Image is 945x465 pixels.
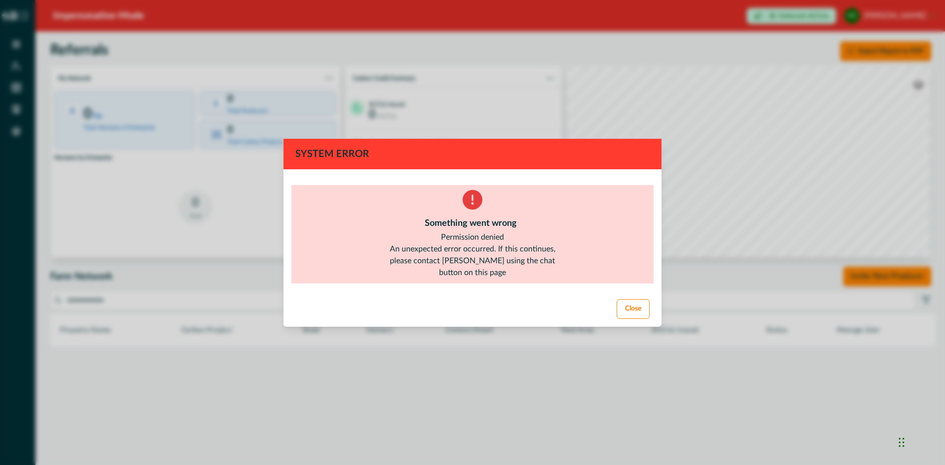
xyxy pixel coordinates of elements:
iframe: Chat Widget [896,418,945,465]
button: Close [617,299,650,319]
div: Permission denied [441,231,504,243]
header: System Error [283,139,661,169]
div: Drag [899,428,905,457]
div: An unexpected error occurred. If this continues, please contact [PERSON_NAME] using the chat butt... [378,243,567,279]
div: Something went wrong [425,217,517,229]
